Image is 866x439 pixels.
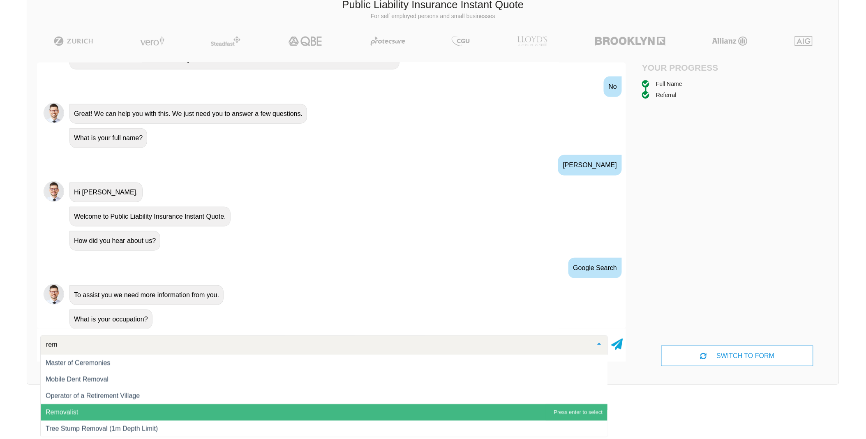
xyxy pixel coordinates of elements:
span: Mobile Dent Removal [46,376,109,383]
div: No [604,76,622,97]
div: Referral [656,90,677,99]
div: Full Name [656,79,682,88]
div: To assist you we need more information from you. [69,285,224,305]
div: Great! We can help you with this. We just need you to answer a few questions. [69,104,307,124]
div: What is your full name? [69,128,147,148]
span: Master of Ceremonies [46,359,110,366]
div: Google Search [568,258,622,278]
input: Search or select your occupation [44,341,591,349]
img: LLOYD's | Public Liability Insurance [513,36,552,46]
img: CGU | Public Liability Insurance [448,36,473,46]
img: Steadfast | Public Liability Insurance [208,36,244,46]
div: [PERSON_NAME] [558,155,622,176]
img: Chatbot | PLI [44,284,64,305]
div: Welcome to Public Liability Insurance Instant Quote. [69,207,231,226]
img: Chatbot | PLI [44,103,64,123]
div: How did you hear about us? [69,231,160,251]
img: Allianz | Public Liability Insurance [708,36,752,46]
div: SWITCH TO FORM [661,346,813,366]
img: AIG | Public Liability Insurance [792,36,816,46]
img: Brooklyn | Public Liability Insurance [592,36,669,46]
img: Zurich | Public Liability Insurance [50,36,97,46]
h4: Your Progress [642,62,737,73]
img: QBE | Public Liability Insurance [284,36,328,46]
span: Removalist [46,409,78,416]
span: Operator of a Retirement Village [46,392,140,399]
span: Tree Stump Removal (1m Depth Limit) [46,425,158,432]
img: Protecsure | Public Liability Insurance [367,36,409,46]
div: Hi [PERSON_NAME], [69,183,143,202]
img: Vero | Public Liability Insurance [136,36,168,46]
p: For self employed persons and small businesses [33,12,833,21]
div: What is your occupation? [69,310,152,329]
img: Chatbot | PLI [44,181,64,202]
